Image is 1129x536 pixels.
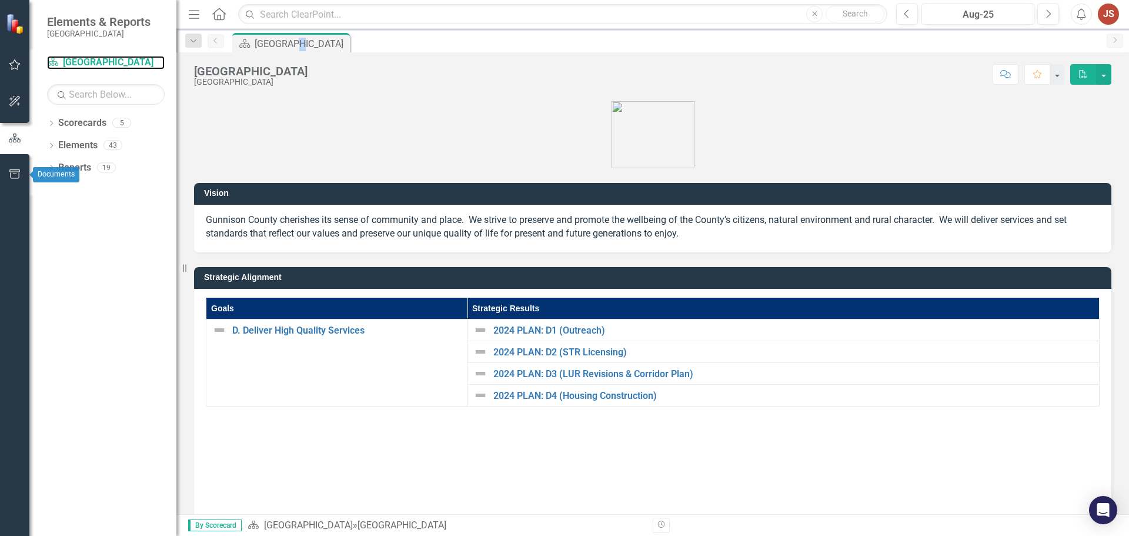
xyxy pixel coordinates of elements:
[826,6,884,22] button: Search
[206,214,1100,241] p: Gunnison County cherishes its sense of community and place. We strive to preserve and promote the...
[358,520,446,531] div: [GEOGRAPHIC_DATA]
[232,325,461,336] a: D. Deliver High Quality Services
[843,9,868,18] span: Search
[103,141,122,151] div: 43
[97,162,116,172] div: 19
[473,388,487,402] img: Not Defined
[493,391,1093,401] a: 2024 PLAN: D4 (Housing Construction)
[493,369,1093,379] a: 2024 PLAN: D3 (LUR Revisions & Corridor Plan)
[212,323,226,337] img: Not Defined
[238,4,887,25] input: Search ClearPoint...
[194,78,308,86] div: [GEOGRAPHIC_DATA]
[1098,4,1119,25] button: JS
[58,116,106,130] a: Scorecards
[204,189,1105,198] h3: Vision
[1089,496,1117,524] div: Open Intercom Messenger
[188,520,242,531] span: By Scorecard
[47,29,151,38] small: [GEOGRAPHIC_DATA]
[204,273,1105,282] h3: Strategic Alignment
[194,65,308,78] div: [GEOGRAPHIC_DATA]
[493,325,1093,336] a: 2024 PLAN: D1 (Outreach)
[926,8,1030,22] div: Aug-25
[47,84,165,105] input: Search Below...
[58,139,98,152] a: Elements
[473,345,487,359] img: Not Defined
[612,101,694,168] img: Gunnison%20Co%20Logo%20E-small.png
[112,118,131,128] div: 5
[6,14,26,34] img: ClearPoint Strategy
[47,15,151,29] span: Elements & Reports
[473,367,487,381] img: Not Defined
[255,36,347,51] div: [GEOGRAPHIC_DATA]
[921,4,1034,25] button: Aug-25
[248,519,644,532] div: »
[47,56,165,69] a: [GEOGRAPHIC_DATA]
[493,347,1093,358] a: 2024 PLAN: D2 (STR Licensing)
[58,161,91,175] a: Reports
[473,323,487,337] img: Not Defined
[33,167,79,182] div: Documents
[264,520,353,531] a: [GEOGRAPHIC_DATA]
